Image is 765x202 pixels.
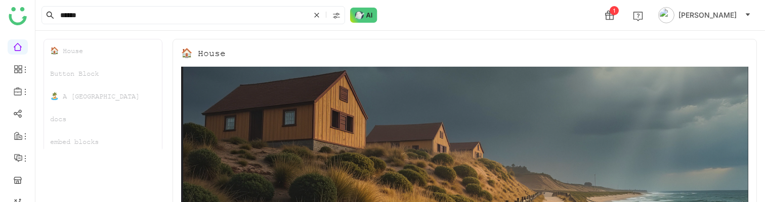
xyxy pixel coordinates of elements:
img: ask-buddy-normal.svg [350,8,377,23]
div: 🏠 House [181,47,226,59]
div: 🏝️ A [GEOGRAPHIC_DATA] [44,85,162,108]
div: embed blocks [44,130,162,153]
img: avatar [658,7,674,23]
button: [PERSON_NAME] [656,7,753,23]
div: docs [44,108,162,130]
span: [PERSON_NAME] [678,10,737,21]
img: help.svg [633,11,643,21]
div: 🏠 House [44,39,162,62]
div: 1 [610,6,619,15]
div: Button Block [44,62,162,85]
img: logo [9,7,27,25]
img: search-type.svg [332,12,341,20]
